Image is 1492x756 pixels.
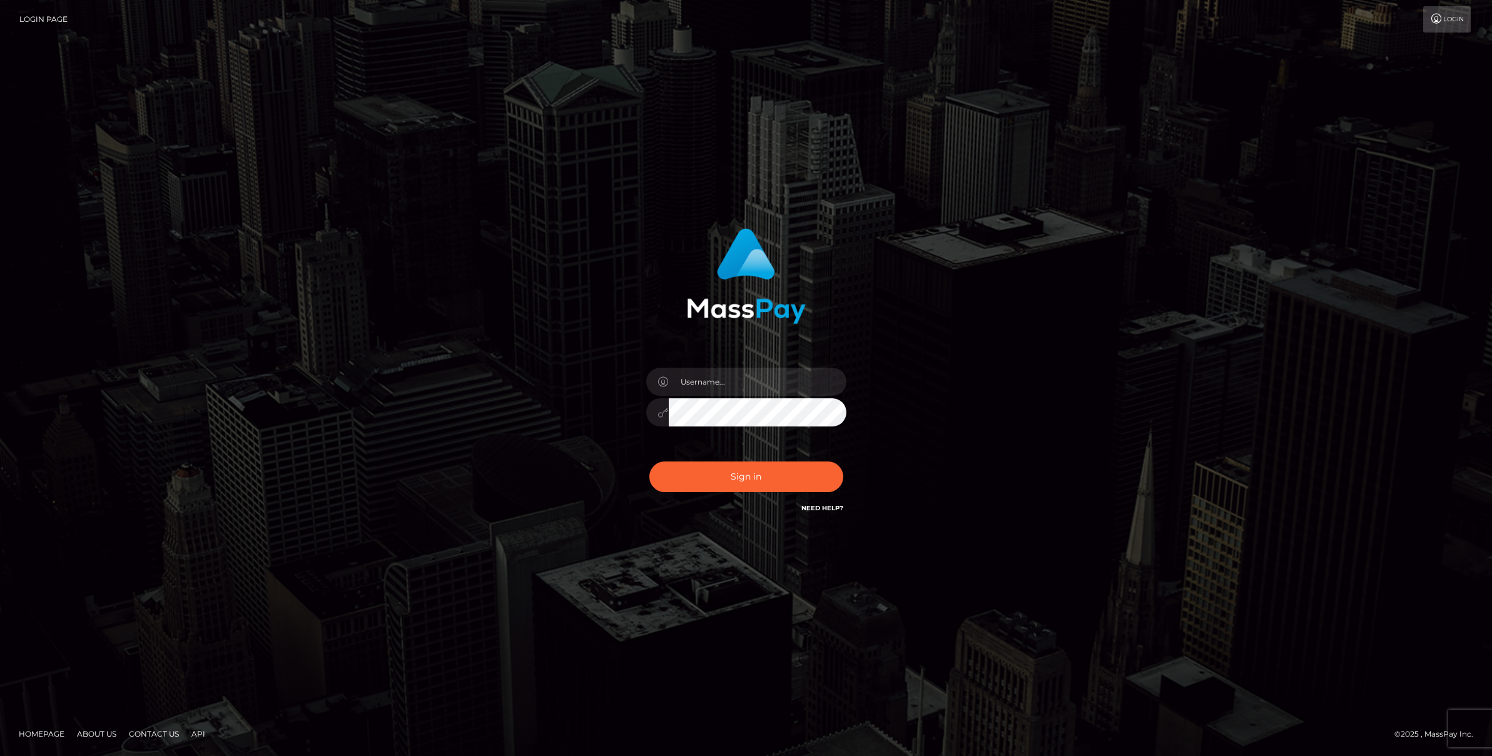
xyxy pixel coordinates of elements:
[19,6,68,33] a: Login Page
[1423,6,1471,33] a: Login
[801,504,843,512] a: Need Help?
[649,461,843,492] button: Sign in
[14,724,69,743] a: Homepage
[186,724,210,743] a: API
[669,368,846,396] input: Username...
[124,724,184,743] a: Contact Us
[72,724,121,743] a: About Us
[687,228,806,324] img: MassPay Login
[1394,727,1483,741] div: © 2025 , MassPay Inc.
